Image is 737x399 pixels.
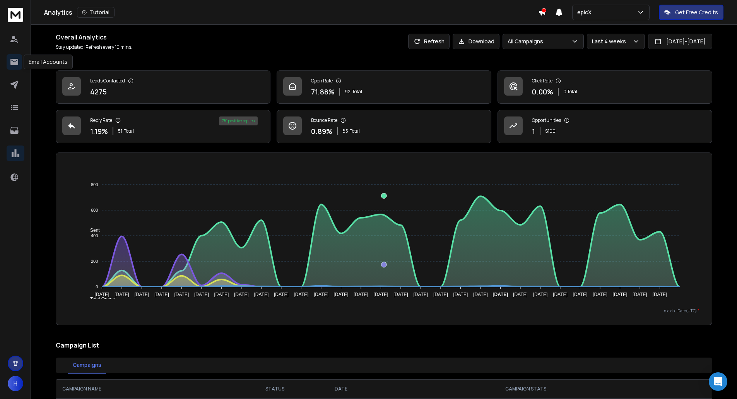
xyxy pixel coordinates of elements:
[219,116,258,125] div: 2 % positive replies
[77,7,115,18] button: Tutorial
[469,38,494,45] p: Download
[174,292,189,297] tspan: [DATE]
[311,86,335,97] p: 71.88 %
[294,292,308,297] tspan: [DATE]
[91,259,98,264] tspan: 200
[508,38,546,45] p: All Campaigns
[274,292,289,297] tspan: [DATE]
[94,292,109,297] tspan: [DATE]
[56,44,132,50] p: Stay updated! Refresh every 10 mins.
[56,33,132,42] h1: Overall Analytics
[68,308,699,314] p: x-axis : Date(UTC)
[342,128,348,134] span: 85
[453,34,499,49] button: Download
[553,292,568,297] tspan: [DATE]
[633,292,647,297] tspan: [DATE]
[592,38,629,45] p: Last 4 weeks
[498,70,712,104] a: Click Rate0.00%0 Total
[214,292,229,297] tspan: [DATE]
[498,110,712,143] a: Opportunities1$100
[354,292,368,297] tspan: [DATE]
[115,292,129,297] tspan: [DATE]
[91,208,98,212] tspan: 600
[311,126,332,137] p: 0.89 %
[194,292,209,297] tspan: [DATE]
[24,55,73,69] div: Email Accounts
[56,110,270,143] a: Reply Rate1.19%51Total2% positive replies
[613,292,628,297] tspan: [DATE]
[8,376,23,391] button: H
[311,78,333,84] p: Open Rate
[653,292,667,297] tspan: [DATE]
[659,5,723,20] button: Get Free Credits
[513,292,528,297] tspan: [DATE]
[90,117,112,123] p: Reply Rate
[84,296,115,302] span: Total Opens
[593,292,607,297] tspan: [DATE]
[309,380,373,398] th: DATE
[154,292,169,297] tspan: [DATE]
[532,117,561,123] p: Opportunities
[241,380,309,398] th: STATUS
[648,34,712,49] button: [DATE]-[DATE]
[90,78,125,84] p: Leads Contacted
[352,89,362,95] span: Total
[532,86,553,97] p: 0.00 %
[675,9,718,16] p: Get Free Credits
[577,9,595,16] p: epicX
[90,126,108,137] p: 1.19 %
[90,86,107,97] p: 4275
[124,128,134,134] span: Total
[91,182,98,187] tspan: 800
[533,292,548,297] tspan: [DATE]
[563,89,577,95] p: 0 Total
[345,89,351,95] span: 92
[96,284,98,289] tspan: 0
[234,292,249,297] tspan: [DATE]
[532,126,535,137] p: 1
[453,292,468,297] tspan: [DATE]
[545,128,556,134] p: $ 100
[473,292,488,297] tspan: [DATE]
[277,110,491,143] a: Bounce Rate0.89%85Total
[350,128,360,134] span: Total
[134,292,149,297] tspan: [DATE]
[68,356,106,374] button: Campaigns
[333,292,348,297] tspan: [DATE]
[91,233,98,238] tspan: 400
[311,117,337,123] p: Bounce Rate
[393,292,408,297] tspan: [DATE]
[44,7,538,18] div: Analytics
[414,292,428,297] tspan: [DATE]
[277,70,491,104] a: Open Rate71.88%92Total
[433,292,448,297] tspan: [DATE]
[493,292,508,297] tspan: [DATE]
[709,372,727,391] div: Open Intercom Messenger
[314,292,328,297] tspan: [DATE]
[84,228,100,233] span: Sent
[573,292,588,297] tspan: [DATE]
[373,380,678,398] th: CAMPAIGN STATS
[532,78,552,84] p: Click Rate
[424,38,445,45] p: Refresh
[56,70,270,104] a: Leads Contacted4275
[56,380,241,398] th: CAMPAIGN NAME
[374,292,388,297] tspan: [DATE]
[56,341,712,350] h2: Campaign List
[408,34,450,49] button: Refresh
[118,128,122,134] span: 51
[254,292,268,297] tspan: [DATE]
